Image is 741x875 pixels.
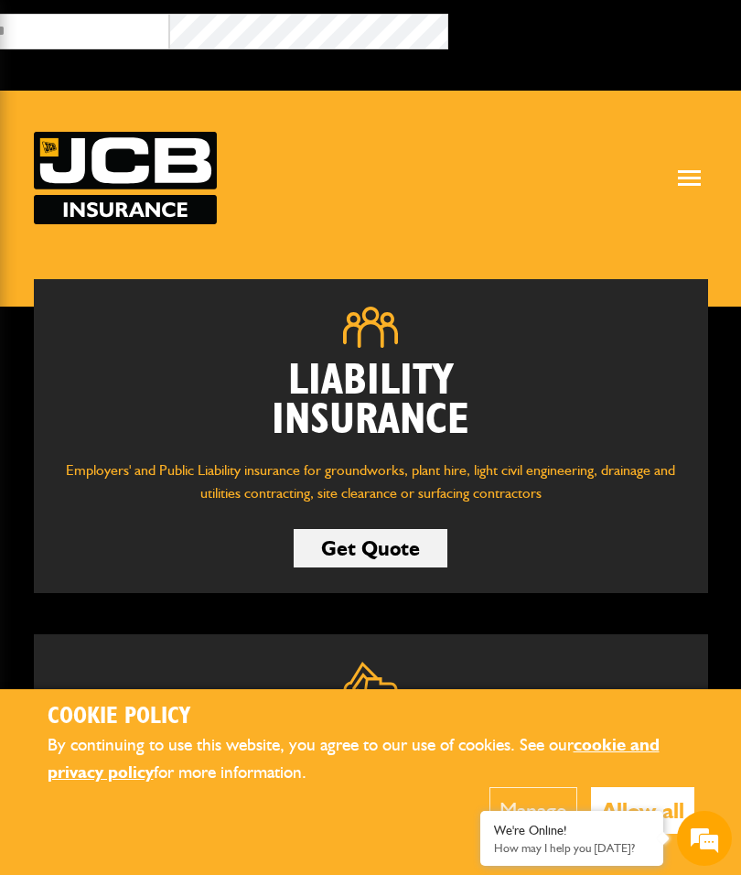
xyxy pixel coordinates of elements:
h2: Cookie Policy [48,703,694,731]
button: Manage [489,787,577,834]
button: Allow all [591,787,694,834]
h2: Liability Insurance [61,362,681,440]
img: JCB Insurance Services logo [34,132,217,224]
a: JCB Insurance Services [34,132,217,224]
a: Get Quote [294,529,447,567]
p: By continuing to use this website, you agree to our use of cookies. See our for more information. [48,731,694,787]
p: How may I help you today? [494,841,650,855]
p: Employers' and Public Liability insurance for groundworks, plant hire, light civil engineering, d... [61,459,681,505]
button: Broker Login [448,14,727,42]
div: We're Online! [494,823,650,838]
